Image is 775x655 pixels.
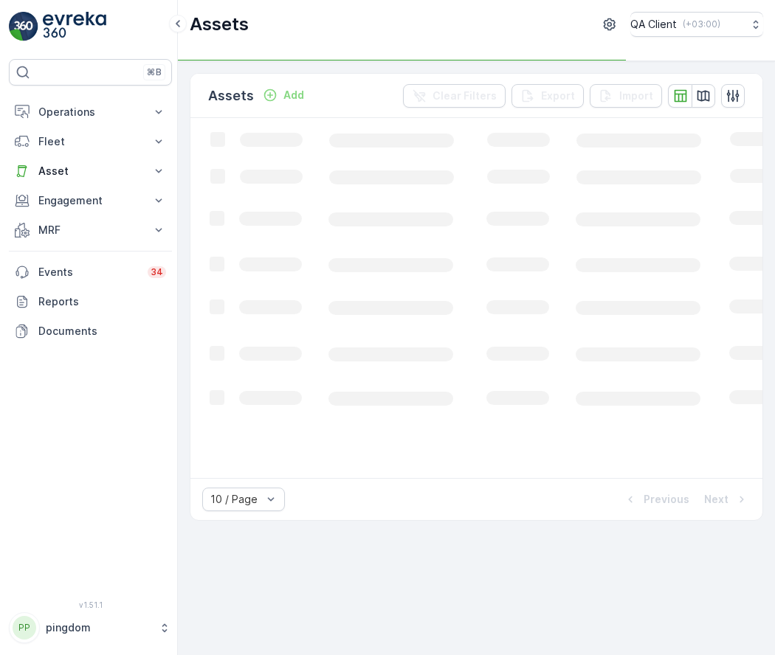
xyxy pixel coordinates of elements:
button: MRF [9,215,172,245]
p: Documents [38,324,166,339]
img: logo_light-DOdMpM7g.png [43,12,106,41]
button: Export [512,84,584,108]
p: Reports [38,294,166,309]
p: Engagement [38,193,142,208]
button: Import [590,84,662,108]
p: pingdom [46,620,151,635]
p: Export [541,89,575,103]
button: Fleet [9,127,172,156]
button: Previous [621,491,691,508]
p: Import [619,89,653,103]
button: Asset [9,156,172,186]
a: Reports [9,287,172,316]
p: Next [704,492,728,507]
button: Add [257,86,310,104]
p: Assets [208,86,254,106]
p: Previous [644,492,689,507]
button: Operations [9,97,172,127]
button: Clear Filters [403,84,506,108]
p: Asset [38,164,142,179]
p: Assets [190,13,249,36]
button: PPpingdom [9,612,172,643]
a: Events34 [9,257,172,287]
span: v 1.51.1 [9,600,172,609]
button: Next [703,491,751,508]
p: QA Client [630,17,677,32]
div: PP [13,616,36,640]
a: Documents [9,316,172,346]
p: Clear Filters [433,89,497,103]
p: Fleet [38,134,142,149]
p: 34 [151,266,163,278]
p: Operations [38,105,142,119]
img: logo [9,12,38,41]
p: ⌘B [147,66,162,78]
button: QA Client(+03:00) [630,12,763,37]
p: ( +03:00 ) [683,18,720,30]
p: Events [38,265,139,280]
p: MRF [38,223,142,238]
p: Add [283,88,304,103]
button: Engagement [9,186,172,215]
